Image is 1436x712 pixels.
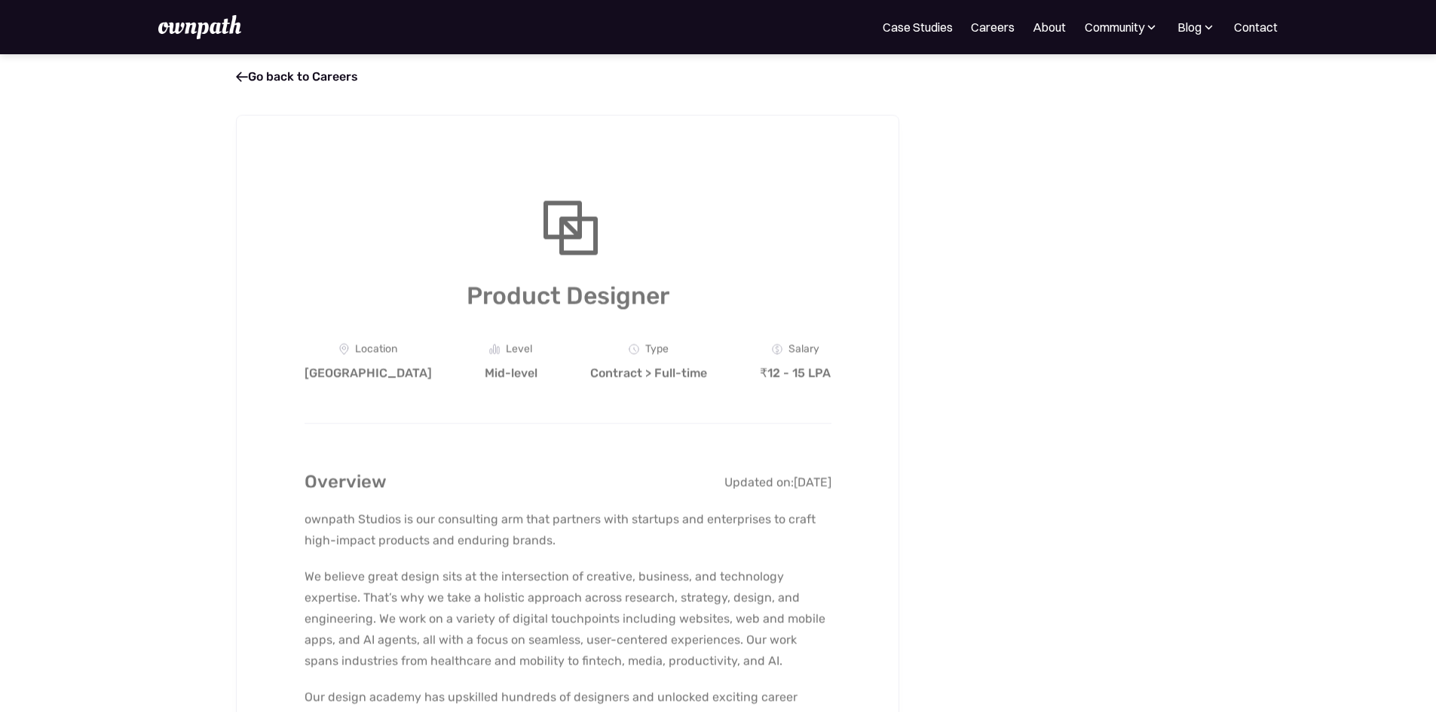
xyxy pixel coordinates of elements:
[506,343,532,355] div: Level
[304,467,386,497] h2: Overview
[629,344,639,354] img: Clock Icon - Job Board X Webflow Template
[971,18,1015,36] a: Careers
[1234,18,1278,36] a: Contact
[1177,18,1202,36] div: Blog
[489,344,500,354] img: Graph Icon - Job Board X Webflow Template
[645,343,669,355] div: Type
[724,475,793,490] div: Updated on:
[793,475,831,490] div: [DATE]
[338,343,348,355] img: Location Icon - Job Board X Webflow Template
[236,69,248,84] span: 
[771,344,782,354] img: Money Icon - Job Board X Webflow Template
[484,365,537,380] div: Mid-level
[236,69,358,84] a: Go back to Careers
[354,343,397,355] div: Location
[760,365,831,380] div: ₹12 - 15 LPA
[304,365,431,380] div: [GEOGRAPHIC_DATA]
[1177,18,1216,36] div: Blog
[1033,18,1066,36] a: About
[788,343,819,355] div: Salary
[883,18,953,36] a: Case Studies
[304,278,831,313] h1: Product Designer
[1084,18,1159,36] div: Community
[304,566,831,671] p: We believe great design sits at the intersection of creative, business, and technology expertise....
[590,365,707,380] div: Contract > Full-time
[304,509,831,551] p: ownpath Studios is our consulting arm that partners with startups and enterprises to craft high-i...
[1085,18,1144,36] div: Community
